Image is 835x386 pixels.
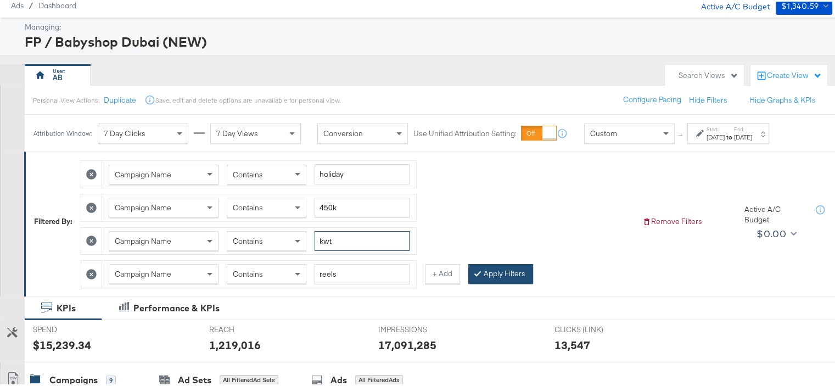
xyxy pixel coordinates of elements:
label: End: [734,124,752,131]
div: Ad Sets [178,372,211,385]
span: Campaign Name [115,201,171,211]
span: Custom [590,127,617,137]
button: Hide Graphs & KPIs [749,93,816,104]
label: Start: [707,124,725,131]
span: Contains [233,234,263,244]
div: Filtered By: [34,215,72,225]
label: Use Unified Attribution Setting: [413,127,517,137]
button: + Add [425,262,460,282]
button: Hide Filters [689,93,727,104]
span: Campaign Name [115,267,171,277]
div: Campaigns [49,372,98,385]
span: 7 Day Clicks [104,127,145,137]
div: KPIs [57,300,76,313]
div: 1,219,016 [209,335,261,351]
div: Ads [330,372,347,385]
button: Remove Filters [642,215,702,225]
span: ↑ [676,132,686,136]
span: Campaign Name [115,234,171,244]
span: REACH [209,323,292,333]
div: $15,239.34 [33,335,91,351]
div: 13,547 [554,335,590,351]
div: 9 [106,374,116,384]
div: Active A/C Budget [744,203,805,223]
span: Contains [233,168,263,178]
input: Enter a search term [315,262,410,283]
span: Contains [233,267,263,277]
span: Campaign Name [115,168,171,178]
div: 17,091,285 [378,335,436,351]
button: Configure Pacing [615,88,689,108]
div: FP / Babyshop Dubai (NEW) [25,31,830,49]
div: All Filtered Ad Sets [220,373,278,383]
input: Enter a search term [315,163,410,183]
strong: to [725,131,734,139]
input: Enter a search term [315,196,410,216]
div: Search Views [679,69,738,79]
button: Duplicate [104,93,136,104]
span: IMPRESSIONS [378,323,461,333]
button: $0.00 [752,223,799,241]
span: Conversion [323,127,363,137]
span: 7 Day Views [216,127,258,137]
button: Apply Filters [468,262,533,282]
span: CLICKS (LINK) [554,323,637,333]
div: AB [53,71,63,81]
div: Save, edit and delete options are unavailable for personal view. [155,94,340,103]
div: Performance & KPIs [133,300,220,313]
input: Enter a search term [315,230,410,250]
div: [DATE] [707,131,725,140]
div: [DATE] [734,131,752,140]
div: Create View [767,69,822,80]
div: Managing: [25,20,830,31]
div: Personal View Actions: [33,94,99,103]
div: Attribution Window: [33,128,92,136]
span: SPEND [33,323,115,333]
div: $0.00 [756,224,786,240]
div: All Filtered Ads [355,373,403,383]
span: Contains [233,201,263,211]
